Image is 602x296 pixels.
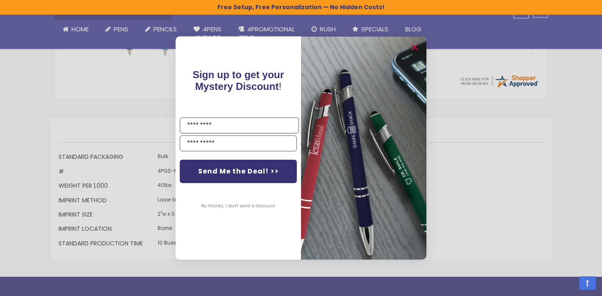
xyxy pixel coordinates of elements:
button: No thanks, I don't want a discount. [197,196,280,217]
img: pop-up-image [301,36,426,259]
span: Sign up to get your Mystery Discount [193,69,284,92]
button: Close dialog [408,41,421,54]
button: Send Me the Deal! >> [180,160,297,183]
span: ! [193,69,284,92]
